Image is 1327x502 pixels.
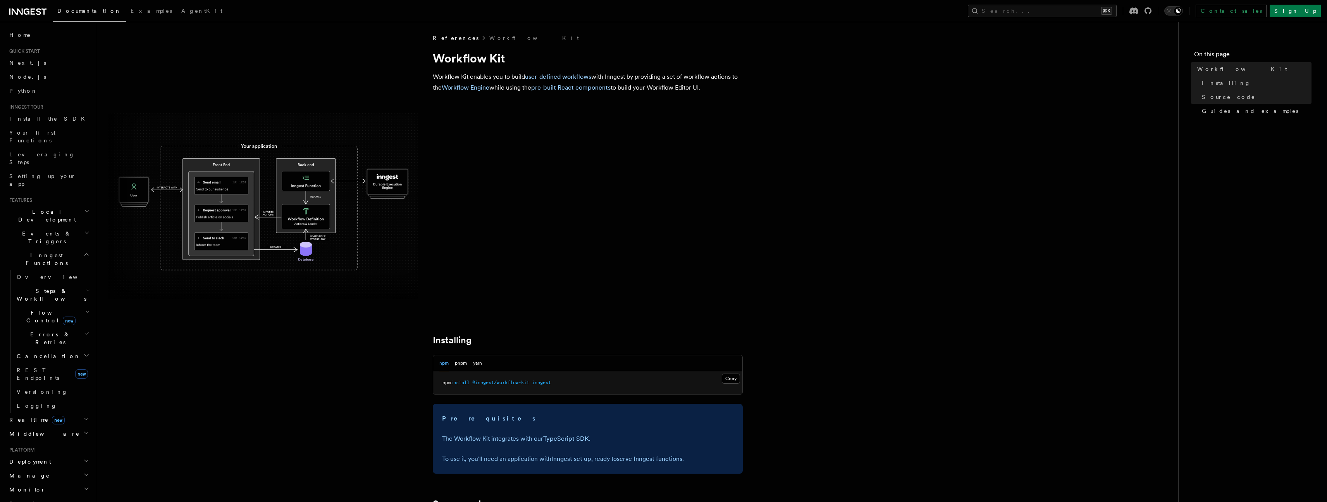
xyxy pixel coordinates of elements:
span: Features [6,197,32,203]
a: Logging [14,399,91,413]
span: Next.js [9,60,46,66]
a: Inngest set up [551,455,591,462]
button: Errors & Retries [14,327,91,349]
a: pre-built React components [531,84,611,91]
button: Deployment [6,455,91,469]
button: Flow Controlnew [14,306,91,327]
a: serve Inngest functions [617,455,682,462]
button: Events & Triggers [6,227,91,248]
span: Steps & Workflows [14,287,86,303]
a: Overview [14,270,91,284]
a: Setting up your app [6,169,91,191]
span: new [52,416,65,424]
span: Inngest Functions [6,251,84,267]
span: Cancellation [14,352,81,360]
span: Examples [131,8,172,14]
div: Inngest Functions [6,270,91,413]
span: Local Development [6,208,84,223]
span: Deployment [6,458,51,466]
span: install [451,380,470,385]
button: Copy [722,374,740,384]
span: References [433,34,478,42]
a: Documentation [53,2,126,22]
button: Search...⌘K [968,5,1117,17]
span: new [63,317,76,325]
span: Overview [17,274,96,280]
a: Home [6,28,91,42]
button: Realtimenew [6,413,91,427]
span: inngest [532,380,551,385]
a: Sign Up [1270,5,1321,17]
span: npm [442,380,451,385]
a: Installing [433,335,472,346]
span: @inngest/workflow-kit [472,380,529,385]
span: Inngest tour [6,104,43,110]
a: user-defined workflows [525,73,591,80]
a: TypeScript SDK [543,435,589,442]
span: Monitor [6,486,46,493]
span: Versioning [17,389,68,395]
a: Workflow Kit [1194,62,1312,76]
a: Versioning [14,385,91,399]
button: Cancellation [14,349,91,363]
span: Errors & Retries [14,331,84,346]
button: Monitor [6,483,91,497]
span: Python [9,88,38,94]
button: yarn [473,355,482,371]
button: Steps & Workflows [14,284,91,306]
a: Python [6,84,91,98]
span: Home [9,31,31,39]
span: Install the SDK [9,116,89,122]
button: Middleware [6,427,91,441]
a: Node.js [6,70,91,84]
span: Setting up your app [9,173,76,187]
a: Examples [126,2,177,21]
span: Leveraging Steps [9,151,75,165]
a: Source code [1199,90,1312,104]
img: The Workflow Kit provides a Workflow Engine to compose workflow actions on the back end and a set... [108,113,418,299]
span: Middleware [6,430,80,438]
span: Logging [17,403,57,409]
span: Manage [6,472,50,479]
h4: On this page [1194,50,1312,62]
button: Toggle dark mode [1164,6,1183,16]
a: Installing [1199,76,1312,90]
span: Platform [6,447,35,453]
button: pnpm [455,355,467,371]
span: Events & Triggers [6,230,84,245]
a: Your first Functions [6,126,91,147]
a: Workflow Engine [442,84,489,91]
span: Workflow Kit [1197,65,1287,73]
a: Install the SDK [6,112,91,126]
span: Flow Control [14,309,85,324]
span: Guides and examples [1202,107,1298,115]
p: To use it, you'll need an application with , ready to . [442,454,733,464]
span: Realtime [6,416,65,424]
span: Your first Functions [9,130,55,144]
span: Quick start [6,48,40,54]
strong: Prerequisites [442,415,537,422]
kbd: ⌘K [1101,7,1112,15]
a: Workflow Kit [489,34,579,42]
p: The Workflow Kit integrates with our . [442,433,733,444]
span: AgentKit [181,8,222,14]
a: Leveraging Steps [6,147,91,169]
button: Local Development [6,205,91,227]
a: Contact sales [1196,5,1267,17]
span: new [75,369,88,379]
span: REST Endpoints [17,367,59,381]
span: Node.js [9,74,46,80]
p: Workflow Kit enables you to build with Inngest by providing a set of workflow actions to the whil... [433,71,743,93]
a: AgentKit [177,2,227,21]
a: REST Endpointsnew [14,363,91,385]
button: Inngest Functions [6,248,91,270]
a: Next.js [6,56,91,70]
span: Documentation [57,8,121,14]
button: npm [439,355,449,371]
span: Source code [1202,93,1255,101]
a: Guides and examples [1199,104,1312,118]
h1: Workflow Kit [433,51,743,65]
span: Installing [1202,79,1251,87]
button: Manage [6,469,91,483]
